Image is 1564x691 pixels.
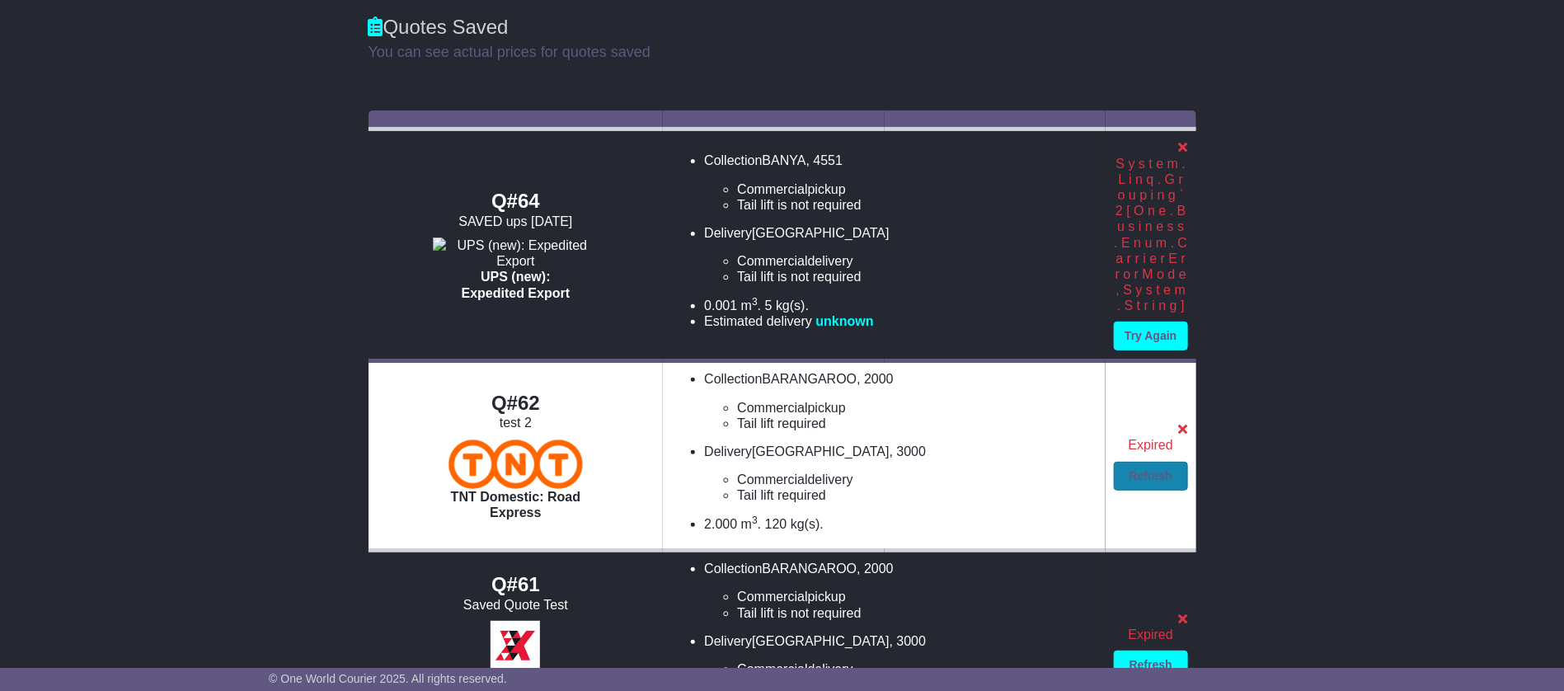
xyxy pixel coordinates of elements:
li: Estimated delivery [704,313,1097,329]
span: unknown [816,314,874,328]
span: Commercial [737,254,807,268]
li: Collection [704,561,1097,621]
div: SAVED ups [DATE] [377,214,655,229]
li: Tail lift is not required [737,605,1097,621]
li: delivery [737,472,1097,487]
div: Quotes Saved [369,16,1196,40]
div: Q#64 [377,190,655,214]
span: Commercial [737,472,807,487]
li: delivery [737,661,1097,677]
span: kg(s). [776,298,809,313]
span: , 3000 [890,444,926,458]
li: delivery [737,253,1097,269]
li: Tail lift required [737,416,1097,431]
li: Collection [704,371,1097,431]
li: Delivery [704,444,1097,504]
span: © One World Courier 2025. All rights reserved. [269,672,507,685]
sup: 3 [752,296,758,308]
div: S y s t e m . L i n q . G r o u p i n g ` 2 [ O n e . B u s i n e s s . E n u m . C a r r i e r E... [1114,156,1187,314]
div: Q#62 [377,392,655,416]
img: Border Express: Express Bulk Service [491,621,540,670]
span: , 2000 [857,562,893,576]
span: [GEOGRAPHIC_DATA] [752,444,890,458]
span: , 4551 [806,153,843,167]
li: Collection [704,153,1097,213]
div: Saved Quote Test [377,597,655,613]
div: test 2 [377,415,655,430]
a: Refresh [1114,462,1187,491]
span: BARANGAROO [763,372,857,386]
span: BARANGAROO [763,562,857,576]
span: Commercial [737,590,807,604]
img: TNT Domestic: Road Express [449,440,583,489]
span: 5 [765,298,773,313]
span: m . [741,517,761,531]
span: BANYA [763,153,806,167]
span: Commercial [737,401,807,415]
div: Q#61 [377,573,655,597]
span: Commercial [737,662,807,676]
a: Try Again [1114,322,1187,350]
li: pickup [737,400,1097,416]
li: Delivery [704,225,1097,285]
span: [GEOGRAPHIC_DATA] [752,226,890,240]
span: [GEOGRAPHIC_DATA] [752,634,890,648]
li: Tail lift is not required [737,269,1097,284]
li: pickup [737,181,1097,197]
sup: 3 [752,515,758,526]
span: m . [741,298,761,313]
div: Expired [1114,437,1187,453]
span: UPS (new): Expedited Export [462,270,571,299]
span: kg(s). [791,517,824,531]
li: Tail lift is not required [737,197,1097,213]
span: , 3000 [890,634,926,648]
li: pickup [737,589,1097,604]
p: You can see actual prices for quotes saved [369,44,1196,62]
span: TNT Domestic: Road Express [451,490,580,519]
span: , 2000 [857,372,893,386]
span: 120 [765,517,787,531]
img: UPS (new): Expedited Export [433,237,598,269]
span: 2.000 [704,517,737,531]
li: Tail lift required [737,487,1097,503]
div: Expired [1114,627,1187,642]
a: Refresh [1114,651,1187,679]
span: 0.001 [704,298,737,313]
span: Commercial [737,182,807,196]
